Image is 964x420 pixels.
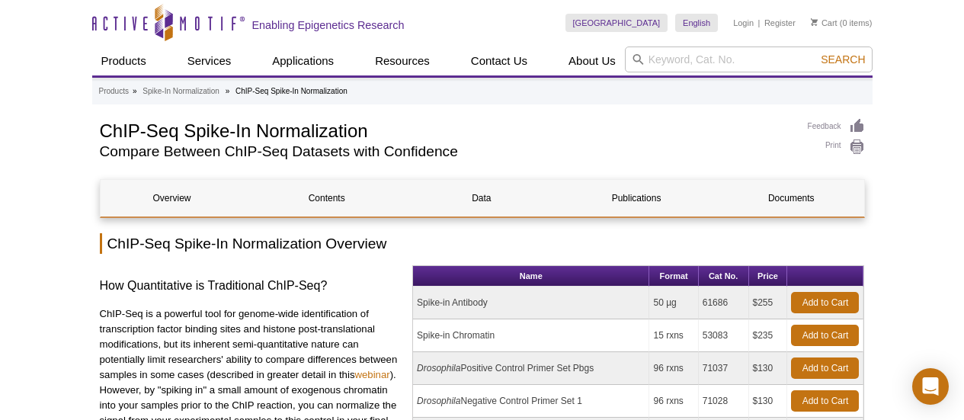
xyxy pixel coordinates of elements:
[816,53,870,66] button: Search
[749,385,788,418] td: $130
[649,287,698,319] td: 50 µg
[699,266,749,287] th: Cat No.
[699,287,749,319] td: 61686
[649,352,698,385] td: 96 rxns
[413,287,649,319] td: Spike-in Antibody
[417,396,460,406] i: Drosophila
[143,85,219,98] a: Spike-In Normalization
[100,118,793,141] h1: ChIP-Seq Spike-In Normalization
[811,18,818,26] img: Your Cart
[410,180,553,216] a: Data
[758,14,761,32] li: |
[749,352,788,385] td: $130
[462,46,536,75] a: Contact Us
[565,180,708,216] a: Publications
[565,14,668,32] a: [GEOGRAPHIC_DATA]
[791,292,859,313] a: Add to Cart
[719,180,863,216] a: Documents
[791,325,859,346] a: Add to Cart
[808,139,865,155] a: Print
[354,369,389,380] a: webinar
[413,266,649,287] th: Name
[699,352,749,385] td: 71037
[235,87,347,95] li: ChIP-Seq Spike-In Normalization
[699,385,749,418] td: 71028
[100,145,793,159] h2: Compare Between ChIP-Seq Datasets with Confidence
[559,46,625,75] a: About Us
[413,319,649,352] td: Spike-in Chromatin
[252,18,405,32] h2: Enabling Epigenetics Research
[255,180,399,216] a: Contents
[821,53,865,66] span: Search
[749,266,788,287] th: Price
[811,14,873,32] li: (0 items)
[699,319,749,352] td: 53083
[791,390,859,412] a: Add to Cart
[808,118,865,135] a: Feedback
[764,18,796,28] a: Register
[649,319,698,352] td: 15 rxns
[649,385,698,418] td: 96 rxns
[100,233,865,254] h2: ChIP-Seq Spike-In Normalization Overview
[912,368,949,405] div: Open Intercom Messenger
[226,87,230,95] li: »
[733,18,754,28] a: Login
[749,319,788,352] td: $235
[413,385,649,418] td: Negative Control Primer Set 1
[649,266,698,287] th: Format
[749,287,788,319] td: $255
[100,277,402,295] h3: How Quantitative is Traditional ChIP-Seq?
[413,352,649,385] td: Positive Control Primer Set Pbgs
[675,14,718,32] a: English
[625,46,873,72] input: Keyword, Cat. No.
[811,18,837,28] a: Cart
[101,180,244,216] a: Overview
[366,46,439,75] a: Resources
[263,46,343,75] a: Applications
[99,85,129,98] a: Products
[133,87,137,95] li: »
[417,363,460,374] i: Drosophila
[92,46,155,75] a: Products
[791,357,859,379] a: Add to Cart
[178,46,241,75] a: Services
